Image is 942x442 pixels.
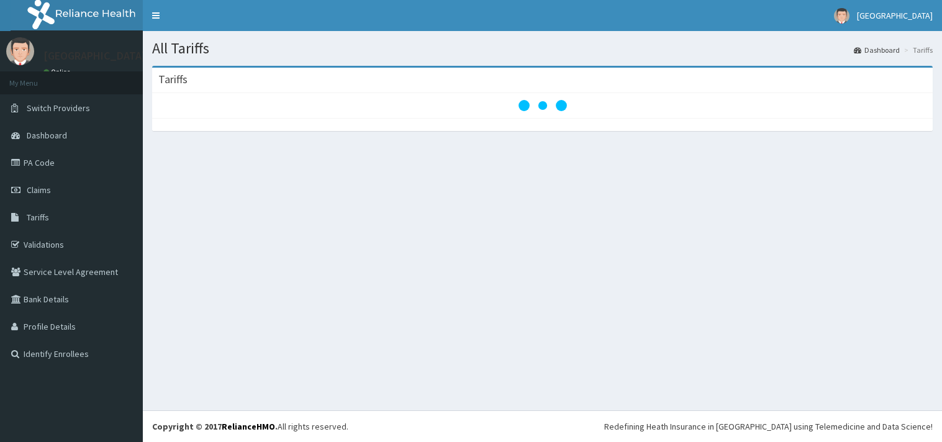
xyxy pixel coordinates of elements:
[27,212,49,223] span: Tariffs
[222,421,275,432] a: RelianceHMO
[857,10,933,21] span: [GEOGRAPHIC_DATA]
[152,40,933,56] h1: All Tariffs
[604,420,933,433] div: Redefining Heath Insurance in [GEOGRAPHIC_DATA] using Telemedicine and Data Science!
[158,74,188,85] h3: Tariffs
[27,102,90,114] span: Switch Providers
[518,81,568,130] svg: audio-loading
[152,421,278,432] strong: Copyright © 2017 .
[27,130,67,141] span: Dashboard
[834,8,849,24] img: User Image
[143,410,942,442] footer: All rights reserved.
[27,184,51,196] span: Claims
[6,37,34,65] img: User Image
[43,50,146,61] p: [GEOGRAPHIC_DATA]
[854,45,900,55] a: Dashboard
[43,68,73,76] a: Online
[901,45,933,55] li: Tariffs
